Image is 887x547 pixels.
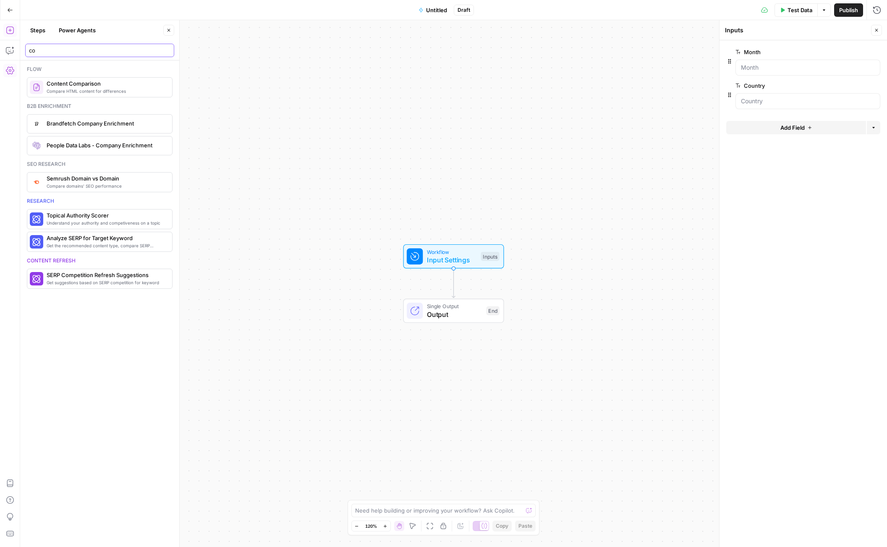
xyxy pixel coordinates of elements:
span: Paste [518,522,532,530]
span: Single Output [427,302,482,310]
span: 120% [365,523,377,529]
div: Flow [27,65,173,73]
span: Copy [496,522,508,530]
div: v 4.0.25 [24,13,41,20]
input: Month [741,63,875,72]
div: Inputs [481,252,499,261]
span: Get the recommended content type, compare SERP headers, and analyze SERP patterns [47,242,165,249]
span: Input Settings [427,255,477,265]
img: website_grey.svg [13,22,20,29]
span: Output [427,309,482,319]
div: Domain Overview [32,50,75,55]
span: Understand your authority and competiveness on a topic [47,220,165,226]
img: logo_orange.svg [13,13,20,20]
span: Workflow [427,248,477,256]
img: vrinnnclop0vshvmafd7ip1g7ohf [32,83,41,92]
label: Month [735,48,833,56]
span: Analyze SERP for Target Keyword [47,234,165,242]
span: Test Data [788,6,812,14]
div: Research [27,197,173,205]
img: d2drbpdw36vhgieguaa2mb4tee3c [32,120,41,128]
span: Add Field [780,123,805,132]
div: End [487,306,500,316]
span: Compare domains' SEO performance [47,183,165,189]
button: Steps [25,24,50,37]
span: Publish [839,6,858,14]
label: Country [735,81,833,90]
div: Keywords by Traffic [93,50,141,55]
button: Paste [515,521,536,531]
div: WorkflowInput SettingsInputs [376,244,532,269]
button: Test Data [774,3,817,17]
span: Get suggestions based on SERP competition for keyword [47,279,165,286]
div: Seo research [27,160,173,168]
button: Untitled [413,3,452,17]
div: Content refresh [27,257,173,264]
img: tab_keywords_by_traffic_grey.svg [84,49,90,55]
div: B2b enrichment [27,102,173,110]
input: Search steps [29,46,170,55]
img: lpaqdqy7dn0qih3o8499dt77wl9d [32,141,41,150]
span: Compare HTML content for differences [47,88,165,94]
img: zn8kcn4lc16eab7ly04n2pykiy7x [32,178,41,186]
button: Power Agents [54,24,101,37]
span: People Data Labs - Company Enrichment [47,141,165,149]
button: Publish [834,3,863,17]
div: Single OutputOutputEnd [376,299,532,323]
button: Add Field [726,121,866,134]
input: Country [741,97,875,105]
span: Semrush Domain vs Domain [47,174,165,183]
span: Draft [458,6,470,14]
span: Untitled [426,6,447,14]
span: Brandfetch Company Enrichment [47,119,165,128]
span: Topical Authority Scorer [47,211,165,220]
textarea: Inputs [725,26,743,34]
button: Copy [492,521,512,531]
div: Domain: [DOMAIN_NAME] [22,22,92,29]
g: Edge from start to end [452,269,455,298]
span: SERP Competition Refresh Suggestions [47,271,165,279]
img: tab_domain_overview_orange.svg [23,49,29,55]
span: Content Comparison [47,79,165,88]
